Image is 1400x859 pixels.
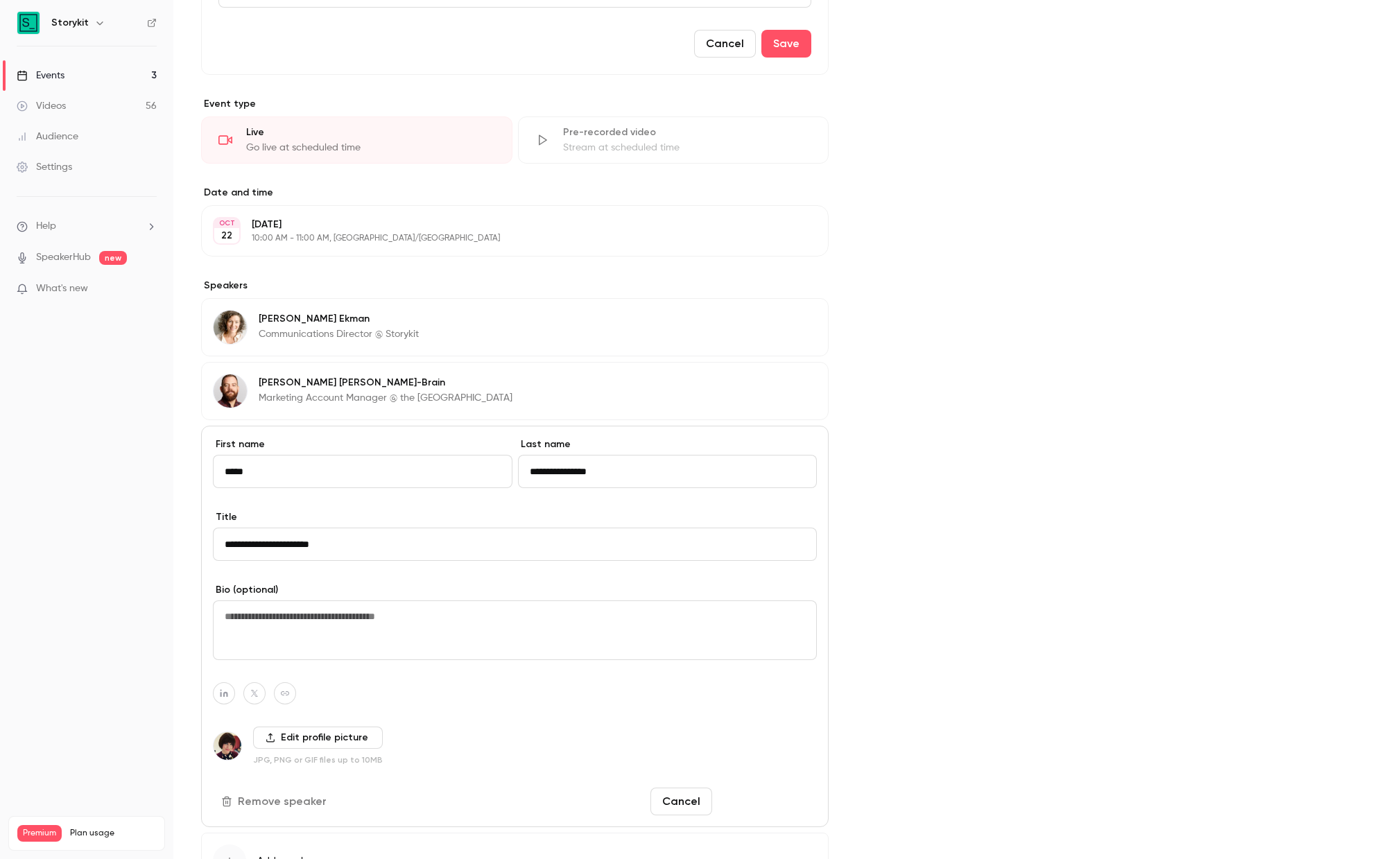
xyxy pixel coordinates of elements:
[17,160,72,174] div: Settings
[718,788,817,815] button: Save changes
[201,279,829,293] label: Speakers
[99,251,127,265] span: new
[51,16,89,30] h6: Storykit
[17,825,62,842] span: Premium
[246,141,495,155] div: Go live at scheduled time
[214,311,247,344] img: Jonna Ekman
[213,788,338,815] button: Remove speaker
[36,250,91,265] a: SpeakerHub
[17,130,78,144] div: Audience
[252,218,755,232] p: [DATE]
[259,327,419,341] p: Communications Director @ Storykit
[201,116,512,164] div: LiveGo live at scheduled time
[201,298,829,356] div: Jonna Ekman[PERSON_NAME] EkmanCommunications Director @ Storykit
[36,219,56,234] span: Help
[213,510,817,524] label: Title
[252,233,755,244] p: 10:00 AM - 11:00 AM, [GEOGRAPHIC_DATA]/[GEOGRAPHIC_DATA]
[201,186,829,200] label: Date and time
[650,788,712,815] button: Cancel
[563,141,812,155] div: Stream at scheduled time
[518,437,818,451] label: Last name
[36,281,88,296] span: What's new
[259,376,512,390] p: [PERSON_NAME] [PERSON_NAME]-Brain
[213,583,817,597] label: Bio (optional)
[259,312,419,326] p: [PERSON_NAME] Ekman
[253,727,383,749] label: Edit profile picture
[213,437,512,451] label: First name
[563,125,812,139] div: Pre-recorded video
[694,30,756,58] button: Cancel
[221,229,232,243] p: 22
[70,828,156,839] span: Plan usage
[201,97,829,111] p: Event type
[253,754,383,765] p: JPG, PNG or GIF files up to 10MB
[518,116,829,164] div: Pre-recorded videoStream at scheduled time
[214,732,241,760] img: Shane McPartland-Weise
[761,30,811,58] button: Save
[140,283,157,295] iframe: Noticeable Trigger
[259,391,512,405] p: Marketing Account Manager @ the [GEOGRAPHIC_DATA]
[17,219,157,234] li: help-dropdown-opener
[201,362,829,420] div: Nick Hamilton-Brain[PERSON_NAME] [PERSON_NAME]-BrainMarketing Account Manager @ the [GEOGRAPHIC_D...
[17,99,66,113] div: Videos
[17,69,64,83] div: Events
[17,12,40,34] img: Storykit
[214,374,247,408] img: Nick Hamilton-Brain
[246,125,495,139] div: Live
[214,218,239,228] div: OCT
